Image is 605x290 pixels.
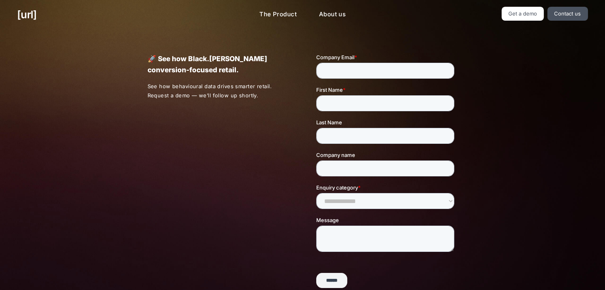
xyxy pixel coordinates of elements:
a: Get a demo [502,7,544,21]
p: 🚀 See how Black.[PERSON_NAME] conversion-focused retail. [147,53,288,75]
p: See how behavioural data drives smarter retail. Request a demo — we’ll follow up shortly. [147,82,289,100]
a: [URL] [17,7,37,22]
a: The Product [253,7,303,22]
a: About us [313,7,352,22]
a: Contact us [547,7,588,21]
